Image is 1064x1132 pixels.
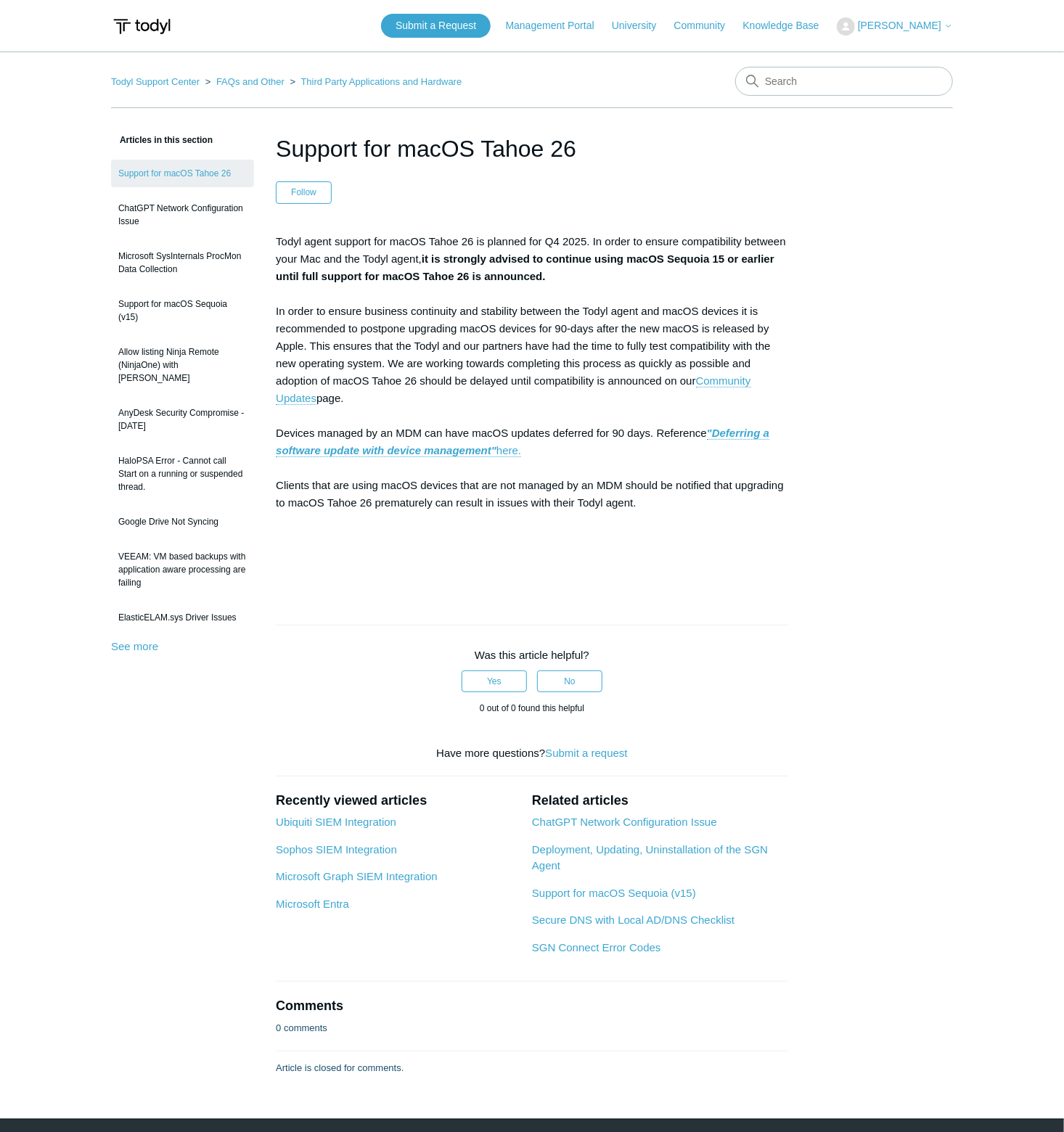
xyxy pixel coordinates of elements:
[735,67,953,96] input: Search
[111,76,202,87] li: Todyl Support Center
[612,18,671,33] a: University
[276,1021,327,1035] p: 0 comments
[111,338,254,392] a: Allow listing Ninja Remote (NinjaOne) with [PERSON_NAME]
[111,135,213,145] span: Articles in this section
[537,670,602,692] button: This article was not helpful
[111,543,254,596] a: VEEAM: VM based backups with application aware processing are failing
[532,941,661,953] a: SGN Connect Error Codes
[506,18,609,33] a: Management Portal
[276,996,788,1016] h2: Comments
[545,747,627,759] a: Submit a request
[202,76,287,87] li: FAQs and Other
[111,194,254,235] a: ChatGPT Network Configuration Issue
[532,816,717,828] a: ChatGPT Network Configuration Issue
[111,508,254,536] a: Google Drive Not Syncing
[276,427,769,456] strong: "Deferring a software update with device management"
[276,233,788,581] p: Todyl agent support for macOS Tahoe 26 is planned for Q4 2025. In order to ensure compatibility b...
[276,816,396,828] a: Ubiquiti SIEM Integration
[532,791,788,811] h2: Related articles
[276,898,349,910] a: Microsoft Entra
[480,703,584,713] span: 0 out of 0 found this helpful
[276,1061,404,1075] p: Article is closed for comments.
[276,745,788,762] div: Have more questions?
[674,18,740,33] a: Community
[276,131,788,166] h1: Support for macOS Tahoe 26
[276,181,332,203] button: Follow Article
[111,160,254,187] a: Support for macOS Tahoe 26
[276,791,517,811] h2: Recently viewed articles
[276,843,397,856] a: Sophos SIEM Integration
[276,253,774,282] strong: it is strongly advised to continue using macOS Sequoia 15 or earlier until full support for macOS...
[111,290,254,331] a: Support for macOS Sequoia (v15)
[462,670,527,692] button: This article was helpful
[276,870,438,882] a: Microsoft Graph SIEM Integration
[276,427,769,457] a: "Deferring a software update with device management"here.
[111,399,254,440] a: AnyDesk Security Compromise - [DATE]
[276,374,750,405] a: Community Updates
[111,640,158,652] a: See more
[532,843,768,872] a: Deployment, Updating, Uninstallation of the SGN Agent
[111,447,254,501] a: HaloPSA Error - Cannot call Start on a running or suspended thread.
[301,76,462,87] a: Third Party Applications and Hardware
[532,887,696,899] a: Support for macOS Sequoia (v15)
[111,13,173,40] img: Todyl Support Center Help Center home page
[837,17,953,36] button: [PERSON_NAME]
[287,76,462,87] li: Third Party Applications and Hardware
[532,914,734,926] a: Secure DNS with Local AD/DNS Checklist
[111,242,254,283] a: Microsoft SysInternals ProcMon Data Collection
[111,604,254,631] a: ElasticELAM.sys Driver Issues
[216,76,285,87] a: FAQs and Other
[858,20,941,31] span: [PERSON_NAME]
[111,76,200,87] a: Todyl Support Center
[743,18,834,33] a: Knowledge Base
[475,649,589,661] span: Was this article helpful?
[381,14,491,38] a: Submit a Request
